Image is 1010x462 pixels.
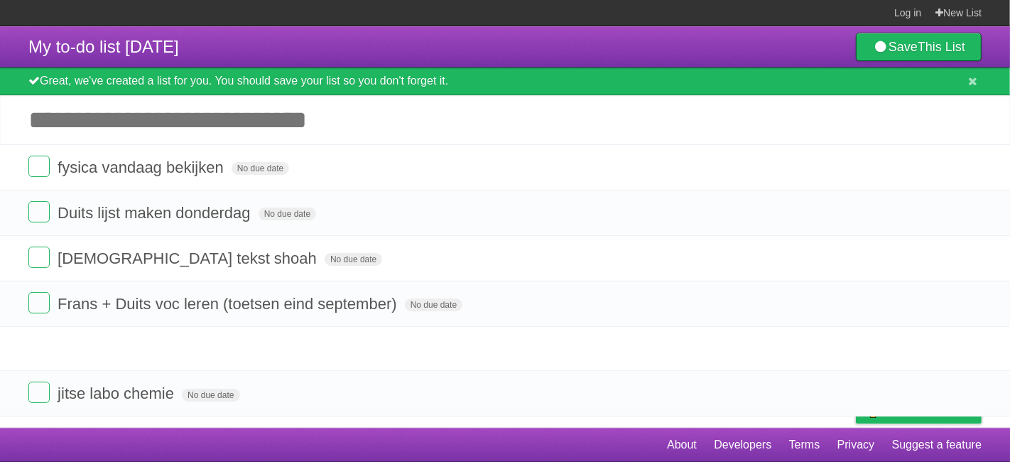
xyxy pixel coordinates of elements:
[28,292,50,313] label: Done
[856,33,982,61] a: SaveThis List
[789,431,820,458] a: Terms
[58,159,227,176] span: fysica vandaag bekijken
[232,162,289,175] span: No due date
[259,208,316,220] span: No due date
[714,431,771,458] a: Developers
[918,40,965,54] b: This List
[28,247,50,268] label: Done
[58,249,320,267] span: [DEMOGRAPHIC_DATA] tekst shoah
[28,37,179,56] span: My to-do list [DATE]
[58,295,401,313] span: Frans + Duits voc leren (toetsen eind september)
[325,253,382,266] span: No due date
[182,389,239,402] span: No due date
[405,299,462,311] span: No due date
[58,385,178,402] span: jitse labo chemie
[667,431,697,458] a: About
[58,204,254,222] span: Duits lijst maken donderdag
[28,382,50,403] label: Done
[892,431,982,458] a: Suggest a feature
[28,156,50,177] label: Done
[837,431,874,458] a: Privacy
[28,201,50,222] label: Done
[886,398,974,423] span: Buy me a coffee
